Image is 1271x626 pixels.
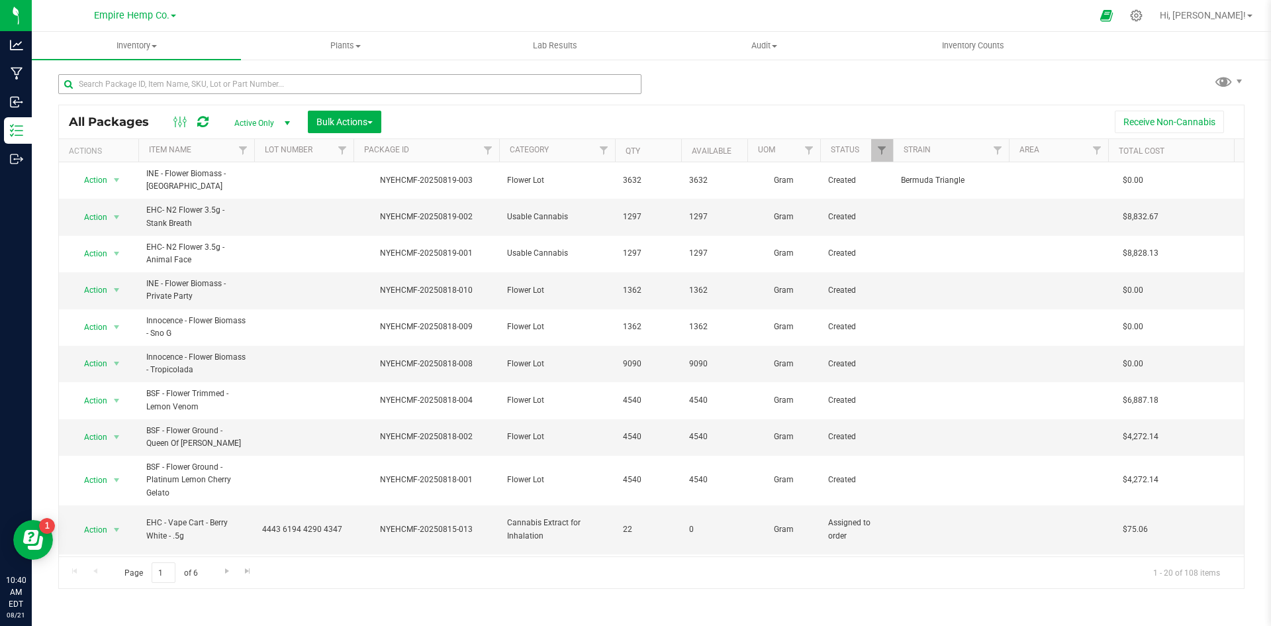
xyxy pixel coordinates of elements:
span: select [109,208,125,227]
a: Inventory Counts [869,32,1078,60]
button: Receive Non-Cannabis [1115,111,1224,133]
span: EHC- N2 Flower 3.5g - Animal Face [146,241,246,266]
span: BSF - Flower Ground - Queen Of [PERSON_NAME] [146,425,246,450]
input: 1 [152,562,175,583]
span: Created [828,284,885,297]
iframe: Resource center [13,520,53,560]
span: Action [72,171,108,189]
span: select [109,354,125,373]
a: Audit [659,32,869,60]
a: Lab Results [450,32,659,60]
span: Cannabis Extract for Inhalation [507,517,607,542]
span: Action [72,208,108,227]
span: Action [72,244,108,263]
span: INE - Flower Biomass - Private Party [146,278,246,303]
a: Status [831,145,859,154]
a: Package ID [364,145,409,154]
span: Gram [755,523,812,536]
span: Innocence - Flower Biomass - Sno G [146,315,246,340]
a: Filter [593,139,615,162]
span: Created [828,174,885,187]
div: NYEHCMF-20250815-013 [352,523,501,536]
inline-svg: Analytics [10,38,23,52]
a: Filter [871,139,893,162]
span: select [109,391,125,410]
input: Search Package ID, Item Name, SKU, Lot or Part Number... [58,74,641,94]
span: 1362 [623,284,673,297]
span: Created [828,394,885,407]
span: BSF - Flower Ground - Platinum Lemon Cherry Gelato [146,461,246,499]
span: 4540 [623,431,673,443]
span: Created [828,474,885,486]
span: Flower Lot [507,394,607,407]
span: Gram [755,211,812,223]
span: Gram [755,284,812,297]
span: Empire Hemp Co. [94,10,169,21]
a: Filter [987,139,1009,162]
a: Go to the last page [238,562,258,580]
span: 22 [623,523,673,536]
span: 4540 [689,474,739,486]
div: NYEHCMF-20250818-004 [352,394,501,407]
span: Gram [755,431,812,443]
inline-svg: Inbound [10,95,23,109]
span: Gram [755,474,812,486]
span: Audit [660,40,868,52]
span: Flower Lot [507,474,607,486]
span: Flower Lot [507,321,607,333]
inline-svg: Inventory [10,124,23,137]
span: $0.00 [1116,171,1150,190]
inline-svg: Manufacturing [10,67,23,80]
a: Strain [904,145,931,154]
a: Category [510,145,549,154]
span: Gram [755,358,812,370]
span: 3632 [689,174,739,187]
span: $4,272.14 [1116,427,1165,446]
span: Flower Lot [507,358,607,370]
div: NYEHCMF-20250818-010 [352,284,501,297]
span: Lab Results [515,40,595,52]
p: 08/21 [6,610,26,620]
span: Action [72,318,108,337]
span: select [109,171,125,189]
span: 9090 [623,358,673,370]
p: 10:40 AM EDT [6,574,26,610]
span: 1297 [623,211,673,223]
span: select [109,521,125,539]
span: BSF - Flower Trimmed - Lemon Venom [146,388,246,413]
a: Inventory [32,32,241,60]
div: NYEHCMF-20250818-008 [352,358,501,370]
span: Action [72,354,108,373]
span: $0.00 [1116,354,1150,374]
div: NYEHCMF-20250818-002 [352,431,501,443]
span: $75.06 [1116,520,1154,539]
span: Created [828,247,885,260]
inline-svg: Outbound [10,152,23,166]
span: Inventory Counts [924,40,1022,52]
span: Hi, [PERSON_NAME]! [1160,10,1246,21]
span: $6,887.18 [1116,391,1165,410]
span: $8,832.67 [1116,207,1165,227]
span: 4540 [689,431,739,443]
span: Usable Cannabis [507,211,607,223]
span: Action [72,391,108,410]
span: select [109,428,125,446]
a: Filter [332,139,353,162]
span: Created [828,358,885,370]
span: Gram [755,394,812,407]
div: NYEHCMF-20250819-001 [352,247,501,260]
div: NYEHCMF-20250818-001 [352,474,501,486]
span: Page of 6 [113,562,209,583]
span: Flower Lot [507,174,607,187]
span: Gram [755,174,812,187]
span: EHC- N2 Flower 3.5g - Stank Breath [146,204,246,229]
a: UOM [758,145,775,154]
div: Actions [69,146,133,156]
span: 0 [689,523,739,536]
span: All Packages [69,115,162,129]
a: Filter [477,139,499,162]
span: 4540 [689,394,739,407]
span: Action [72,428,108,446]
span: select [109,318,125,337]
span: EHC - Vape Cart - Berry White - .5g [146,517,246,542]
